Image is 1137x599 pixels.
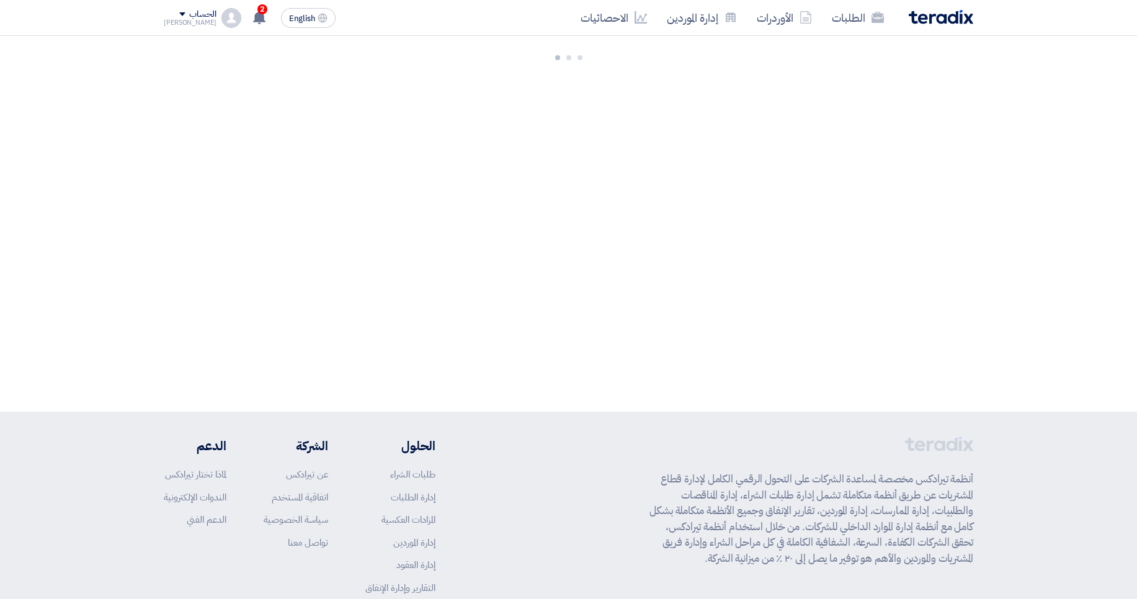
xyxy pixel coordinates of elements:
[164,490,226,504] a: الندوات الإلكترونية
[221,8,241,28] img: profile_test.png
[289,14,315,23] span: English
[164,19,216,26] div: [PERSON_NAME]
[571,3,657,32] a: الاحصائيات
[822,3,894,32] a: الطلبات
[390,468,435,481] a: طلبات الشراء
[649,471,973,566] p: أنظمة تيرادكس مخصصة لمساعدة الشركات على التحول الرقمي الكامل لإدارة قطاع المشتريات عن طريق أنظمة ...
[187,513,226,526] a: الدعم الفني
[272,490,328,504] a: اتفاقية المستخدم
[165,468,226,481] a: لماذا تختار تيرادكس
[257,4,267,14] span: 2
[393,536,435,549] a: إدارة الموردين
[365,437,435,455] li: الحلول
[747,3,822,32] a: الأوردرات
[391,490,435,504] a: إدارة الطلبات
[396,558,435,572] a: إدارة العقود
[264,437,328,455] li: الشركة
[657,3,747,32] a: إدارة الموردين
[365,581,435,595] a: التقارير وإدارة الإنفاق
[909,10,973,24] img: Teradix logo
[189,9,216,20] div: الحساب
[286,468,328,481] a: عن تيرادكس
[164,437,226,455] li: الدعم
[288,536,328,549] a: تواصل معنا
[281,8,336,28] button: English
[264,513,328,526] a: سياسة الخصوصية
[381,513,435,526] a: المزادات العكسية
